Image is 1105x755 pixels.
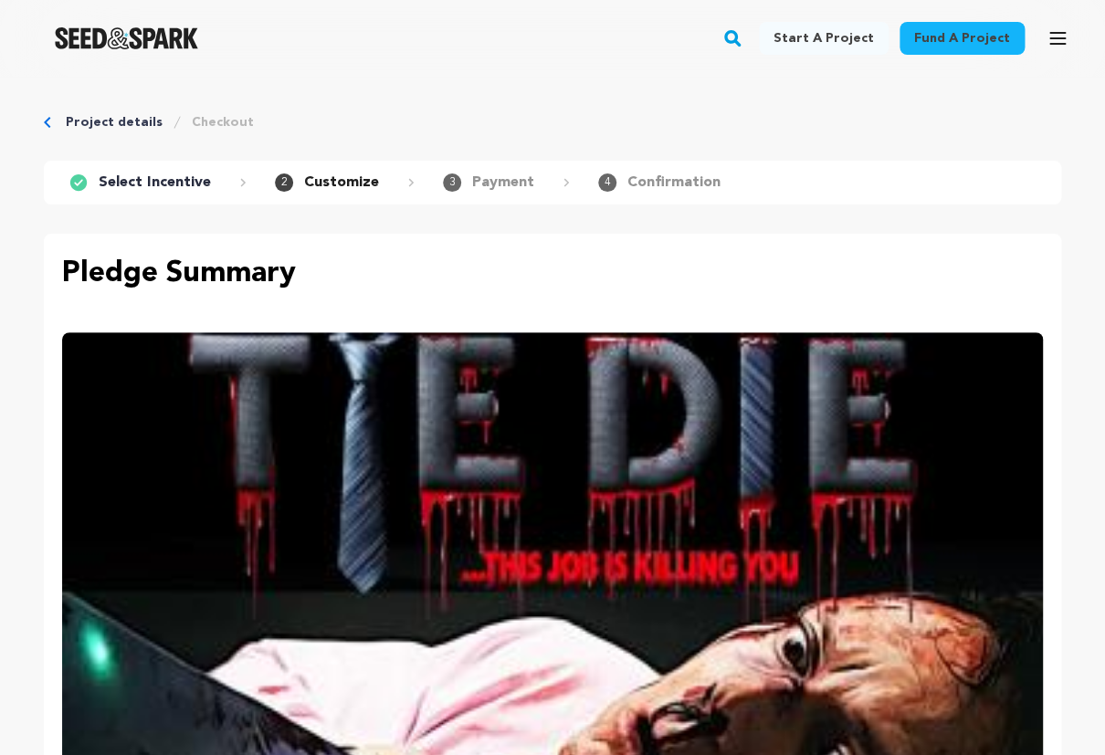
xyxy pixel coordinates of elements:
[55,27,198,49] a: Seed&Spark Homepage
[759,22,889,55] a: Start a project
[99,172,211,194] p: Select Incentive
[472,172,534,194] p: Payment
[55,27,198,49] img: Seed&Spark Logo Dark Mode
[44,113,1061,131] div: Breadcrumb
[443,173,461,192] span: 3
[62,252,1043,296] p: Pledge Summary
[598,173,616,192] span: 4
[304,172,379,194] p: Customize
[275,173,293,192] span: 2
[66,113,163,131] a: Project details
[192,113,254,131] a: Checkout
[627,172,721,194] p: Confirmation
[900,22,1025,55] a: Fund a project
